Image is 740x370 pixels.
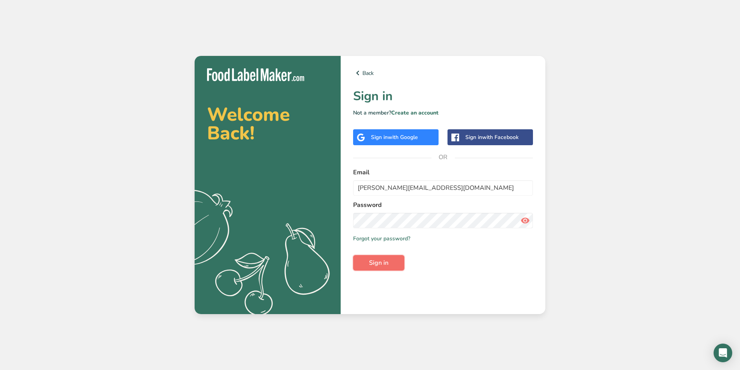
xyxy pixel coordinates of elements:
[353,168,533,177] label: Email
[353,180,533,196] input: Enter Your Email
[369,258,388,268] span: Sign in
[353,200,533,210] label: Password
[465,133,519,141] div: Sign in
[207,68,304,81] img: Food Label Maker
[353,87,533,106] h1: Sign in
[353,235,410,243] a: Forgot your password?
[353,255,404,271] button: Sign in
[714,344,732,362] div: Open Intercom Messenger
[353,68,533,78] a: Back
[432,146,455,169] span: OR
[482,134,519,141] span: with Facebook
[388,134,418,141] span: with Google
[371,133,418,141] div: Sign in
[391,109,439,116] a: Create an account
[207,105,328,142] h2: Welcome Back!
[353,109,533,117] p: Not a member?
